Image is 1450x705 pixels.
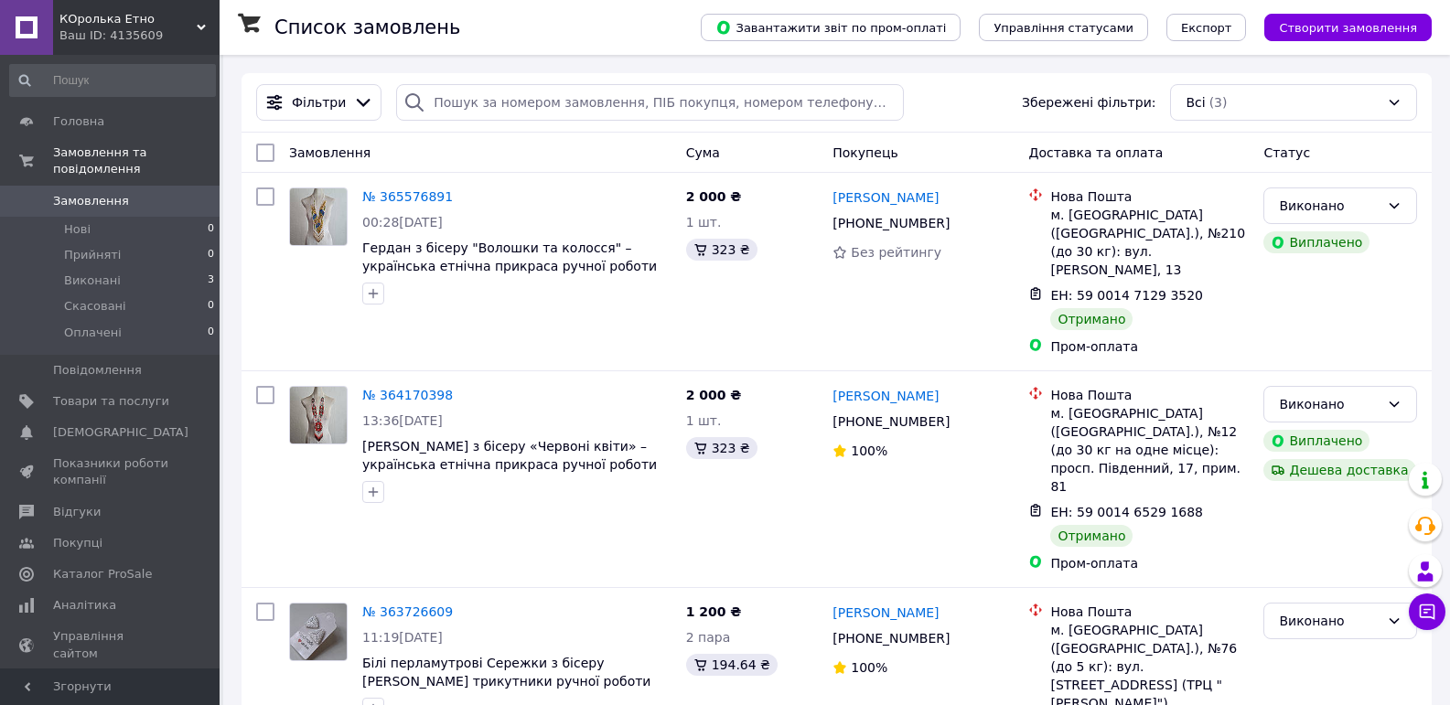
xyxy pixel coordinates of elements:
[994,21,1133,35] span: Управління статусами
[1050,404,1249,496] div: м. [GEOGRAPHIC_DATA] ([GEOGRAPHIC_DATA].), №12 (до 30 кг на одне місце): просп. Південний, 17, пр...
[1166,14,1247,41] button: Експорт
[832,387,939,405] a: [PERSON_NAME]
[289,145,371,160] span: Замовлення
[1264,14,1432,41] button: Створити замовлення
[686,630,731,645] span: 2 пара
[1246,19,1432,34] a: Створити замовлення
[59,27,220,44] div: Ваш ID: 4135609
[1263,145,1310,160] span: Статус
[1050,525,1133,547] div: Отримано
[1209,95,1228,110] span: (3)
[686,413,722,428] span: 1 шт.
[9,64,216,97] input: Пошук
[362,215,443,230] span: 00:28[DATE]
[686,654,778,676] div: 194.64 ₴
[851,245,941,260] span: Без рейтингу
[53,362,142,379] span: Повідомлення
[1050,288,1203,303] span: ЕН: 59 0014 7129 3520
[53,144,220,177] span: Замовлення та повідомлення
[64,272,121,289] span: Виконані
[362,413,443,428] span: 13:36[DATE]
[1050,187,1249,206] div: Нова Пошта
[64,247,121,263] span: Прийняті
[686,189,742,204] span: 2 000 ₴
[1279,21,1417,35] span: Створити замовлення
[208,221,214,238] span: 0
[290,387,347,443] img: Фото товару
[686,215,722,230] span: 1 шт.
[686,604,742,619] span: 1 200 ₴
[289,603,348,661] a: Фото товару
[1022,93,1155,112] span: Збережені фільтри:
[53,566,152,582] span: Каталог ProSale
[1050,337,1249,356] div: Пром-оплата
[1028,145,1163,160] span: Доставка та оплата
[53,424,188,441] span: [DEMOGRAPHIC_DATA]
[1050,505,1203,519] span: ЕН: 59 0014 6529 1688
[53,193,129,209] span: Замовлення
[396,84,904,121] input: Пошук за номером замовлення, ПІБ покупця, номером телефону, Email, номером накладної
[686,388,742,402] span: 2 000 ₴
[1181,21,1232,35] span: Експорт
[1263,430,1369,452] div: Виплачено
[1050,554,1249,572] div: Пром-оплата
[686,145,720,160] span: Cума
[53,597,116,614] span: Аналітика
[829,625,953,651] div: [PHONE_NUMBER]
[362,240,657,273] a: Гердан з бісеру "Волошки та колосся" – українська етнічна прикраса ручної роботи
[1279,196,1380,216] div: Виконано
[1050,206,1249,279] div: м. [GEOGRAPHIC_DATA] ([GEOGRAPHIC_DATA].), №210 (до 30 кг): вул. [PERSON_NAME], 13
[1279,394,1380,414] div: Виконано
[832,145,897,160] span: Покупець
[53,455,169,488] span: Показники роботи компанії
[208,325,214,341] span: 0
[1409,593,1445,630] button: Чат з покупцем
[274,16,460,38] h1: Список замовлень
[292,93,346,112] span: Фільтри
[64,298,126,315] span: Скасовані
[290,604,347,660] img: Фото товару
[53,504,101,520] span: Відгуки
[1050,386,1249,404] div: Нова Пошта
[362,656,650,689] a: Білі перламутрові Сережки з бісеру [PERSON_NAME] трикутники ручної роботи
[290,188,347,245] img: Фото товару
[1279,611,1380,631] div: Виконано
[53,113,104,130] span: Головна
[53,628,169,661] span: Управління сайтом
[701,14,961,41] button: Завантажити звіт по пром-оплаті
[53,535,102,551] span: Покупці
[979,14,1148,41] button: Управління статусами
[59,11,197,27] span: КОролька Етно
[208,272,214,289] span: 3
[832,604,939,622] a: [PERSON_NAME]
[64,325,122,341] span: Оплачені
[208,247,214,263] span: 0
[362,630,443,645] span: 11:19[DATE]
[1050,308,1133,330] div: Отримано
[362,439,657,472] a: [PERSON_NAME] з бісеру «Червоні квіти» – українська етнічна прикраса ручної роботи
[208,298,214,315] span: 0
[362,189,453,204] a: № 365576891
[362,604,453,619] a: № 363726609
[686,239,757,261] div: 323 ₴
[829,210,953,236] div: [PHONE_NUMBER]
[1263,459,1415,481] div: Дешева доставка
[715,19,946,36] span: Завантажити звіт по пром-оплаті
[64,221,91,238] span: Нові
[686,437,757,459] div: 323 ₴
[1050,603,1249,621] div: Нова Пошта
[851,660,887,675] span: 100%
[289,187,348,246] a: Фото товару
[829,409,953,434] div: [PHONE_NUMBER]
[1263,231,1369,253] div: Виплачено
[851,443,887,458] span: 100%
[1186,93,1205,112] span: Всі
[362,388,453,402] a: № 364170398
[53,393,169,410] span: Товари та послуги
[289,386,348,444] a: Фото товару
[832,188,939,207] a: [PERSON_NAME]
